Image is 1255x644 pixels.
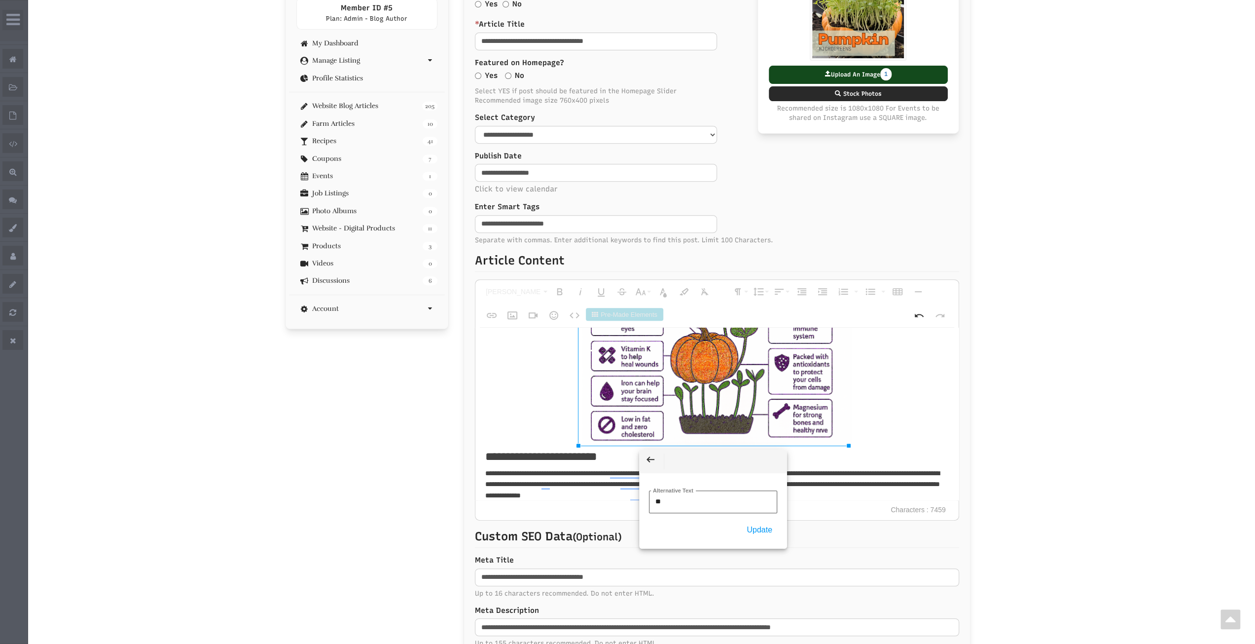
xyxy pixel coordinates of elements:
[475,589,959,598] span: Up to 16 characters recommended. Do not enter HTML.
[485,71,498,81] label: Yes
[695,282,714,302] button: Clear Formatting
[296,137,438,145] a: 41 Recipes
[296,277,438,284] a: 6 Discussions
[612,282,631,302] button: Strikethrough (Ctrl+S)
[769,86,948,101] label: Stock Photos
[639,450,662,469] button: Back
[888,282,907,302] button: Insert Table
[475,606,959,616] label: Meta Description
[475,252,959,272] p: Article Content
[792,282,811,302] button: Decrease Indent (Ctrl+[)
[565,305,584,325] button: Code View
[423,242,437,251] span: 3
[423,259,437,268] span: 0
[772,282,790,302] button: Align
[751,282,770,302] button: Line Height
[571,282,590,302] button: Italic (Ctrl+I)
[515,71,524,81] label: No
[586,308,663,321] button: Pre-Made Elements
[475,113,959,123] label: Select Category
[502,1,509,7] input: No
[742,521,777,539] button: Update
[422,102,437,111] span: 205
[931,305,949,325] button: Redo (Ctrl+Shift+Z)
[423,224,437,233] span: 11
[851,282,859,302] button: Ordered List
[296,102,438,110] a: 205 Website Blog Articles
[296,39,438,47] a: My Dashboard
[296,155,438,162] a: 7 Coupons
[475,235,959,245] span: Separate with commas. Enter additional keywords to find this post. Limit 100 Characters.
[475,151,522,161] label: Publish Date
[6,12,20,28] i: Wide Admin Panel
[423,189,437,198] span: 0
[475,58,959,68] label: Featured on Homepage?
[886,500,950,520] span: Characters : 7459
[769,104,948,123] span: Recommended size is 1080x1080 For Events to be shared on Instagram use a SQUARE image.
[475,555,959,566] label: Meta Title
[880,68,892,80] span: 1
[769,66,948,84] label: Upload An Image
[475,202,959,212] label: Enter Smart Tags
[423,207,437,216] span: 0
[423,154,437,163] span: 7
[861,282,880,302] button: Unordered List
[592,282,610,302] button: Underline (Ctrl+U)
[296,189,438,197] a: 0 Job Listings
[910,305,929,325] button: Undo (Ctrl+Z)
[296,242,438,250] a: 3 Products
[505,73,511,79] input: No
[475,86,959,106] span: Select YES if post should be featured in the Homepage Slider Recommended image size 760x400 pixels
[813,282,832,302] button: Increase Indent (Ctrl+])
[326,15,407,22] span: Plan: Admin - Blog Author
[909,282,928,302] button: Insert Horizontal Line
[484,288,543,296] span: [PERSON_NAME]
[675,282,693,302] button: Background Color
[475,19,959,30] label: Article Title
[475,184,959,194] p: Click to view calendar
[482,282,548,302] button: [PERSON_NAME]
[296,305,438,312] a: Account
[544,305,563,325] button: Emoticons
[654,282,673,302] button: Text Color
[633,282,652,302] button: Font Size
[651,488,695,494] label: Alternative Text
[296,207,438,215] a: 0 Photo Albums
[475,528,959,548] p: Custom SEO Data
[730,282,749,302] button: Paragraph Format
[475,1,481,7] input: Yes
[475,73,481,79] input: Yes
[423,137,437,146] span: 41
[423,172,437,181] span: 1
[423,276,437,285] span: 6
[296,120,438,127] a: 10 Farm Articles
[573,531,622,543] small: (Optional)
[423,119,437,128] span: 10
[296,57,438,64] a: Manage Listing
[475,126,717,144] select: select-1
[296,225,438,232] a: 11 Website - Digital Products
[341,3,393,12] span: Member ID #5
[878,282,886,302] button: Unordered List
[296,260,438,267] a: 0 Videos
[296,75,438,82] a: Profile Statistics
[296,172,438,180] a: 1 Events
[834,282,853,302] button: Ordered List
